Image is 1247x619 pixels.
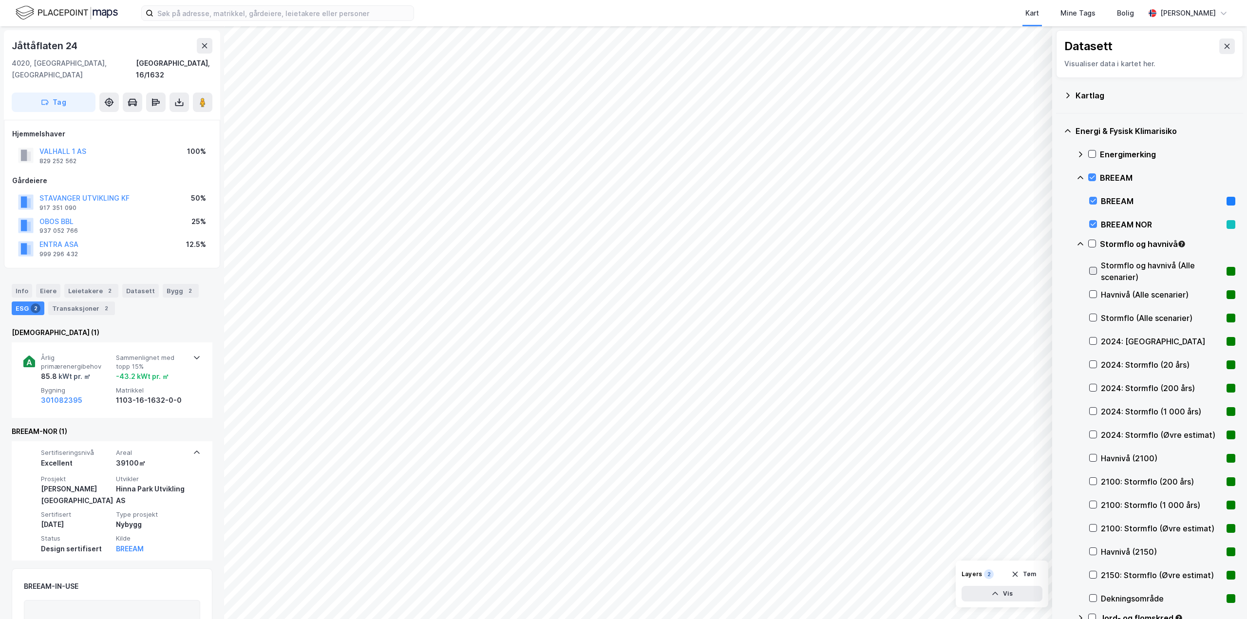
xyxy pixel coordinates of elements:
div: [PERSON_NAME] [1160,7,1216,19]
div: Eiere [36,284,60,298]
button: Vis [962,586,1042,601]
div: Havnivå (2150) [1101,546,1223,558]
span: Sammenlignet med topp 15% [116,354,187,371]
div: 2024: Stormflo (20 års) [1101,359,1223,371]
div: 85.8 [41,371,91,382]
div: BREEAM-IN-USE [24,581,78,592]
div: 2 [101,303,111,313]
div: 999 296 432 [39,250,78,258]
iframe: Chat Widget [1198,572,1247,619]
div: 2100: Stormflo (1 000 års) [1101,499,1223,511]
div: 829 252 562 [39,157,76,165]
div: 2100: Stormflo (200 års) [1101,476,1223,488]
div: Transaksjoner [48,301,115,315]
div: Jåttåflaten 24 [12,38,79,54]
div: 39100㎡ [116,457,187,469]
div: 2 [185,286,195,296]
div: Datasett [1064,38,1113,54]
div: 2 [105,286,114,296]
div: Excellent [41,457,112,469]
span: Prosjekt [41,475,112,483]
div: BREEAM NOR [1101,219,1223,230]
span: Sertifisert [41,510,112,519]
div: Energi & Fysisk Klimarisiko [1076,125,1235,137]
button: Tøm [1005,566,1042,582]
div: kWt pr. ㎡ [57,371,91,382]
span: Status [41,534,112,543]
div: [PERSON_NAME][GEOGRAPHIC_DATA] [41,483,112,506]
div: Stormflo (Alle scenarier) [1101,312,1223,324]
div: [DATE] [41,519,112,530]
div: Design sertifisert [41,543,112,555]
div: 2 [31,303,40,313]
div: Visualiser data i kartet her. [1064,58,1235,70]
div: Dekningsområde [1101,593,1223,604]
button: BREEAM [116,543,144,555]
div: Layers [962,570,982,578]
div: Kart [1025,7,1039,19]
div: -43.2 kWt pr. ㎡ [116,371,169,382]
div: 4020, [GEOGRAPHIC_DATA], [GEOGRAPHIC_DATA] [12,57,136,81]
div: 2024: [GEOGRAPHIC_DATA] [1101,336,1223,347]
span: Utvikler [116,475,187,483]
div: 2100: Stormflo (Øvre estimat) [1101,523,1223,534]
div: 50% [191,192,206,204]
div: Mine Tags [1060,7,1096,19]
div: Bygg [163,284,199,298]
div: 100% [187,146,206,157]
div: Nybygg [116,519,187,530]
div: 12.5% [186,239,206,250]
span: Areal [116,449,187,457]
input: Søk på adresse, matrikkel, gårdeiere, leietakere eller personer [153,6,414,20]
div: Bolig [1117,7,1134,19]
span: Matrikkel [116,386,187,394]
div: Tooltip anchor [1177,240,1186,248]
div: Stormflo og havnivå (Alle scenarier) [1101,260,1223,283]
div: Havnivå (2100) [1101,452,1223,464]
div: Leietakere [64,284,118,298]
div: Gårdeiere [12,175,212,187]
div: [GEOGRAPHIC_DATA], 16/1632 [136,57,212,81]
div: [DEMOGRAPHIC_DATA] (1) [12,327,212,338]
div: BREEAM [1100,172,1235,184]
div: Stormflo og havnivå [1100,238,1235,250]
span: Type prosjekt [116,510,187,519]
div: 2024: Stormflo (Øvre estimat) [1101,429,1223,441]
span: Årlig primærenergibehov [41,354,112,371]
div: 937 052 766 [39,227,78,235]
button: 301082395 [41,394,82,406]
span: Kilde [116,534,187,543]
div: 2 [984,569,994,579]
div: Info [12,284,32,298]
div: 2024: Stormflo (1 000 års) [1101,406,1223,417]
div: Energimerking [1100,149,1235,160]
span: Sertifiseringsnivå [41,449,112,457]
div: BREEAM [1101,195,1223,207]
div: Havnivå (Alle scenarier) [1101,289,1223,300]
div: Datasett [122,284,159,298]
div: 2024: Stormflo (200 års) [1101,382,1223,394]
button: Tag [12,93,95,112]
div: Kontrollprogram for chat [1198,572,1247,619]
div: Hinna Park Utvikling AS [116,483,187,506]
span: Bygning [41,386,112,394]
div: ESG [12,301,44,315]
div: 25% [191,216,206,227]
img: logo.f888ab2527a4732fd821a326f86c7f29.svg [16,4,118,21]
div: Hjemmelshaver [12,128,212,140]
div: 2150: Stormflo (Øvre estimat) [1101,569,1223,581]
div: Kartlag [1076,90,1235,101]
div: BREEAM-NOR (1) [12,426,212,437]
div: 917 351 090 [39,204,76,212]
div: 1103-16-1632-0-0 [116,394,187,406]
